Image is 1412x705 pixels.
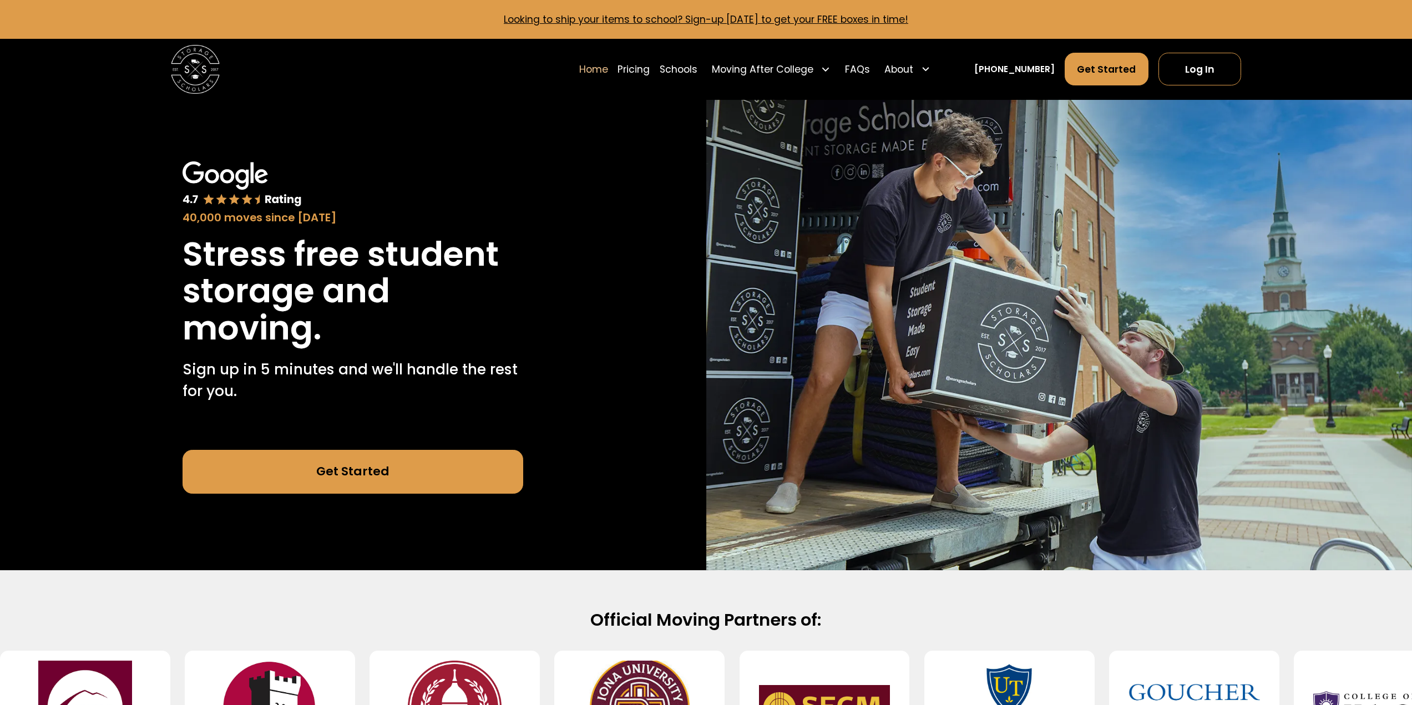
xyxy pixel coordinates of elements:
[845,52,870,86] a: FAQs
[504,13,908,26] a: Looking to ship your items to school? Sign-up [DATE] to get your FREE boxes in time!
[183,236,523,346] h1: Stress free student storage and moving.
[579,52,608,86] a: Home
[1065,53,1149,85] a: Get Started
[712,62,813,77] div: Moving After College
[660,52,697,86] a: Schools
[317,609,1095,631] h2: Official Moving Partners of:
[1158,53,1241,85] a: Log In
[183,358,523,402] p: Sign up in 5 minutes and we'll handle the rest for you.
[974,63,1055,75] a: [PHONE_NUMBER]
[183,210,523,226] div: 40,000 moves since [DATE]
[183,161,302,207] img: Google 4.7 star rating
[171,45,220,94] img: Storage Scholars main logo
[618,52,650,86] a: Pricing
[884,62,913,77] div: About
[183,450,523,494] a: Get Started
